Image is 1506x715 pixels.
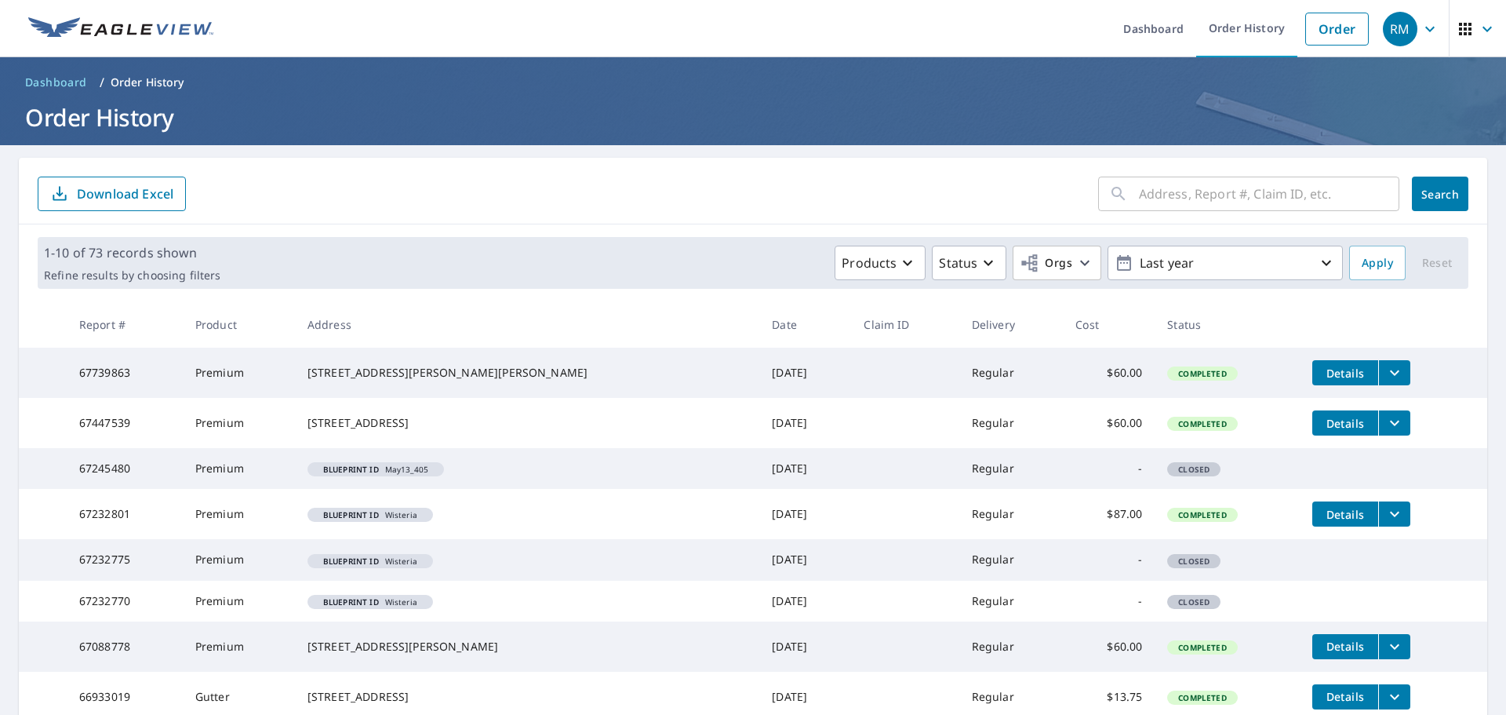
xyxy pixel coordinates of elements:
[835,246,926,280] button: Products
[307,639,747,655] div: [STREET_ADDRESS][PERSON_NAME]
[67,622,183,672] td: 67088778
[111,75,184,90] p: Order History
[314,465,438,473] span: May13_405
[67,348,183,398] td: 67739863
[1139,172,1399,216] input: Address, Report #, Claim ID, etc.
[1378,502,1410,527] button: filesDropdownBtn-67232801
[1412,177,1468,211] button: Search
[1383,12,1417,46] div: RM
[1322,507,1369,522] span: Details
[959,398,1064,448] td: Regular
[1020,254,1072,273] span: Orgs
[307,689,747,705] div: [STREET_ADDRESS]
[323,465,379,473] em: Blueprint ID
[1063,622,1155,672] td: $60.00
[67,489,183,539] td: 67232801
[1063,539,1155,580] td: -
[1378,684,1410,710] button: filesDropdownBtn-66933019
[759,301,851,348] th: Date
[1305,13,1369,46] a: Order
[77,185,173,202] p: Download Excel
[1063,489,1155,539] td: $87.00
[323,511,379,519] em: Blueprint ID
[759,581,851,622] td: [DATE]
[67,539,183,580] td: 67232775
[1169,692,1235,703] span: Completed
[1108,246,1343,280] button: Last year
[1424,187,1456,202] span: Search
[1169,368,1235,379] span: Completed
[67,448,183,489] td: 67245480
[323,598,379,606] em: Blueprint ID
[1322,366,1369,381] span: Details
[759,539,851,580] td: [DATE]
[1063,581,1155,622] td: -
[183,301,295,348] th: Product
[939,254,977,272] p: Status
[183,348,295,398] td: Premium
[183,489,295,539] td: Premium
[959,581,1064,622] td: Regular
[183,622,295,672] td: Premium
[67,301,183,348] th: Report #
[932,246,1006,280] button: Status
[1169,464,1219,475] span: Closed
[67,581,183,622] td: 67232770
[314,598,427,606] span: Wisteria
[1169,418,1235,429] span: Completed
[295,301,759,348] th: Address
[1169,642,1235,653] span: Completed
[323,557,379,565] em: Blueprint ID
[1312,684,1378,710] button: detailsBtn-66933019
[19,101,1487,133] h1: Order History
[1063,348,1155,398] td: $60.00
[1169,509,1235,520] span: Completed
[1169,596,1219,607] span: Closed
[759,398,851,448] td: [DATE]
[759,489,851,539] td: [DATE]
[1322,416,1369,431] span: Details
[1133,250,1317,277] p: Last year
[1378,634,1410,659] button: filesDropdownBtn-67088778
[100,73,104,92] li: /
[1155,301,1300,348] th: Status
[959,448,1064,489] td: Regular
[183,539,295,580] td: Premium
[1362,254,1393,273] span: Apply
[759,622,851,672] td: [DATE]
[1169,556,1219,567] span: Closed
[1322,689,1369,704] span: Details
[44,243,220,262] p: 1-10 of 73 records shown
[307,415,747,431] div: [STREET_ADDRESS]
[28,17,213,41] img: EV Logo
[759,448,851,489] td: [DATE]
[314,557,427,565] span: Wisteria
[1349,246,1406,280] button: Apply
[959,489,1064,539] td: Regular
[183,448,295,489] td: Premium
[183,581,295,622] td: Premium
[314,511,427,519] span: Wisteria
[959,622,1064,672] td: Regular
[183,398,295,448] td: Premium
[1013,246,1101,280] button: Orgs
[1063,301,1155,348] th: Cost
[44,268,220,283] p: Refine results by choosing filters
[1312,360,1378,385] button: detailsBtn-67739863
[959,348,1064,398] td: Regular
[851,301,959,348] th: Claim ID
[959,539,1064,580] td: Regular
[759,348,851,398] td: [DATE]
[1312,410,1378,436] button: detailsBtn-67447539
[25,75,87,90] span: Dashboard
[959,301,1064,348] th: Delivery
[19,70,1487,95] nav: breadcrumb
[1378,360,1410,385] button: filesDropdownBtn-67739863
[1312,502,1378,527] button: detailsBtn-67232801
[67,398,183,448] td: 67447539
[19,70,93,95] a: Dashboard
[1063,398,1155,448] td: $60.00
[1312,634,1378,659] button: detailsBtn-67088778
[842,254,897,272] p: Products
[1322,639,1369,654] span: Details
